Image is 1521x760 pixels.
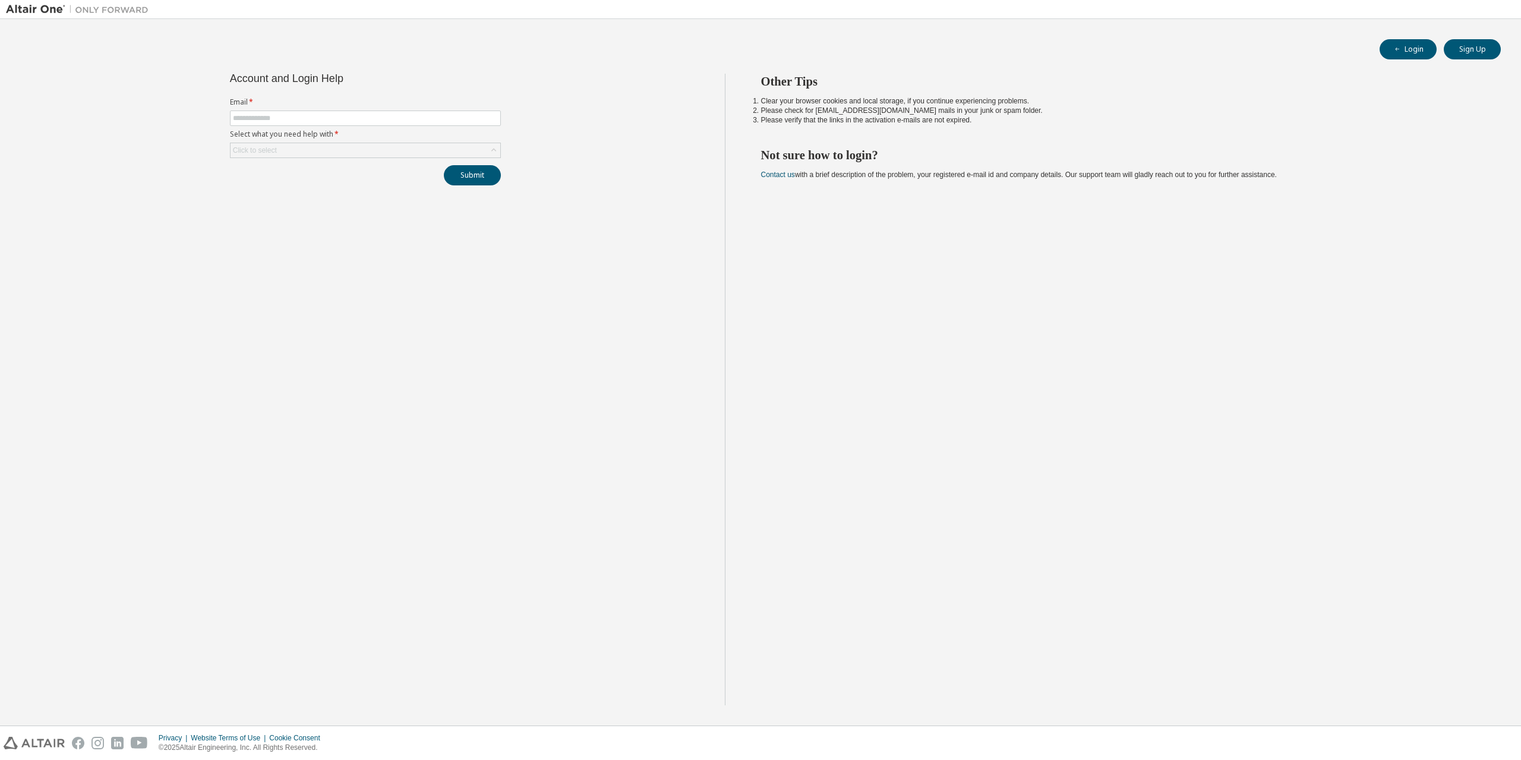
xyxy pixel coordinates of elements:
img: facebook.svg [72,737,84,749]
img: youtube.svg [131,737,148,749]
div: Click to select [231,143,500,157]
li: Clear your browser cookies and local storage, if you continue experiencing problems. [761,96,1480,106]
span: with a brief description of the problem, your registered e-mail id and company details. Our suppo... [761,171,1277,179]
div: Website Terms of Use [191,733,269,743]
li: Please check for [EMAIL_ADDRESS][DOMAIN_NAME] mails in your junk or spam folder. [761,106,1480,115]
img: altair_logo.svg [4,737,65,749]
h2: Not sure how to login? [761,147,1480,163]
img: instagram.svg [91,737,104,749]
p: © 2025 Altair Engineering, Inc. All Rights Reserved. [159,743,327,753]
button: Submit [444,165,501,185]
img: Altair One [6,4,154,15]
div: Click to select [233,146,277,155]
a: Contact us [761,171,795,179]
div: Cookie Consent [269,733,327,743]
label: Email [230,97,501,107]
h2: Other Tips [761,74,1480,89]
div: Privacy [159,733,191,743]
button: Login [1380,39,1437,59]
div: Account and Login Help [230,74,447,83]
li: Please verify that the links in the activation e-mails are not expired. [761,115,1480,125]
label: Select what you need help with [230,130,501,139]
button: Sign Up [1444,39,1501,59]
img: linkedin.svg [111,737,124,749]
